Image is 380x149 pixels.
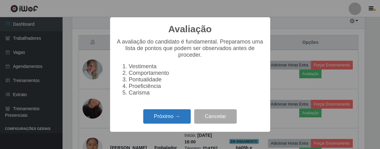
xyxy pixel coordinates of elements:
p: A avaliação do candidato é fundamental. Preparamos uma lista de pontos que podem ser observados a... [116,39,264,58]
li: Vestimenta [129,63,264,70]
li: Pontualidade [129,76,264,83]
li: Proeficiência [129,83,264,90]
button: Próximo → [143,109,191,124]
li: Carisma [129,90,264,96]
h2: Avaliação [168,23,212,35]
li: Comportamento [129,70,264,76]
button: Cancelar [194,109,237,124]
